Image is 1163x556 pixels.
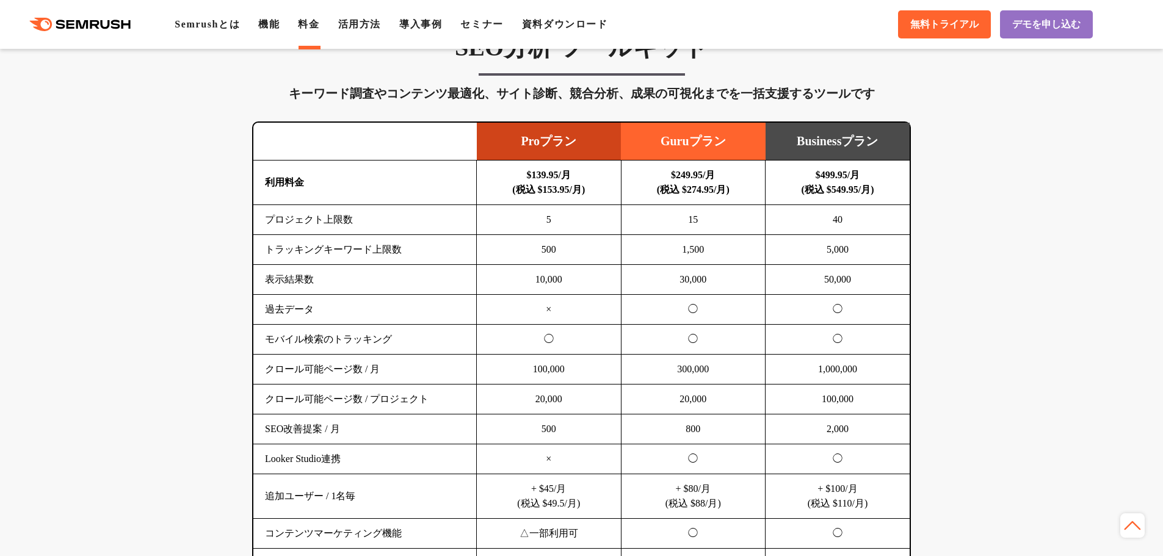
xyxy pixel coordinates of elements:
[253,385,477,414] td: クロール可能ページ数 / プロジェクト
[766,474,910,519] td: + $100/月 (税込 $110/月)
[477,474,621,519] td: + $45/月 (税込 $49.5/月)
[477,444,621,474] td: ×
[253,265,477,295] td: 表示結果数
[477,519,621,549] td: △一部利用可
[399,19,442,29] a: 導入事例
[910,18,979,31] span: 無料トライアル
[621,385,766,414] td: 20,000
[477,205,621,235] td: 5
[621,295,766,325] td: ◯
[621,123,766,161] td: Guruプラン
[253,325,477,355] td: モバイル検索のトラッキング
[621,474,766,519] td: + $80/月 (税込 $88/月)
[298,19,319,29] a: 料金
[258,19,280,29] a: 機能
[621,414,766,444] td: 800
[265,177,304,187] b: 利用料金
[621,265,766,295] td: 30,000
[766,123,910,161] td: Businessプラン
[477,355,621,385] td: 100,000
[338,19,381,29] a: 活用方法
[477,265,621,295] td: 10,000
[621,235,766,265] td: 1,500
[621,325,766,355] td: ◯
[766,355,910,385] td: 1,000,000
[253,205,477,235] td: プロジェクト上限数
[766,519,910,549] td: ◯
[175,19,240,29] a: Semrushとは
[766,325,910,355] td: ◯
[477,123,621,161] td: Proプラン
[477,414,621,444] td: 500
[253,295,477,325] td: 過去データ
[1012,18,1081,31] span: デモを申し込む
[766,205,910,235] td: 40
[766,414,910,444] td: 2,000
[253,474,477,519] td: 追加ユーザー / 1名毎
[460,19,503,29] a: セミナー
[512,170,585,195] b: $139.95/月 (税込 $153.95/月)
[477,385,621,414] td: 20,000
[621,205,766,235] td: 15
[766,295,910,325] td: ◯
[898,10,991,38] a: 無料トライアル
[477,295,621,325] td: ×
[253,444,477,474] td: Looker Studio連携
[766,385,910,414] td: 100,000
[252,84,911,103] div: キーワード調査やコンテンツ最適化、サイト診断、競合分析、成果の可視化までを一括支援するツールです
[477,325,621,355] td: ◯
[621,355,766,385] td: 300,000
[657,170,730,195] b: $249.95/月 (税込 $274.95/月)
[253,414,477,444] td: SEO改善提案 / 月
[253,235,477,265] td: トラッキングキーワード上限数
[766,265,910,295] td: 50,000
[522,19,608,29] a: 資料ダウンロード
[477,235,621,265] td: 500
[801,170,874,195] b: $499.95/月 (税込 $549.95/月)
[253,355,477,385] td: クロール可能ページ数 / 月
[621,519,766,549] td: ◯
[766,444,910,474] td: ◯
[1000,10,1093,38] a: デモを申し込む
[766,235,910,265] td: 5,000
[253,519,477,549] td: コンテンツマーケティング機能
[621,444,766,474] td: ◯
